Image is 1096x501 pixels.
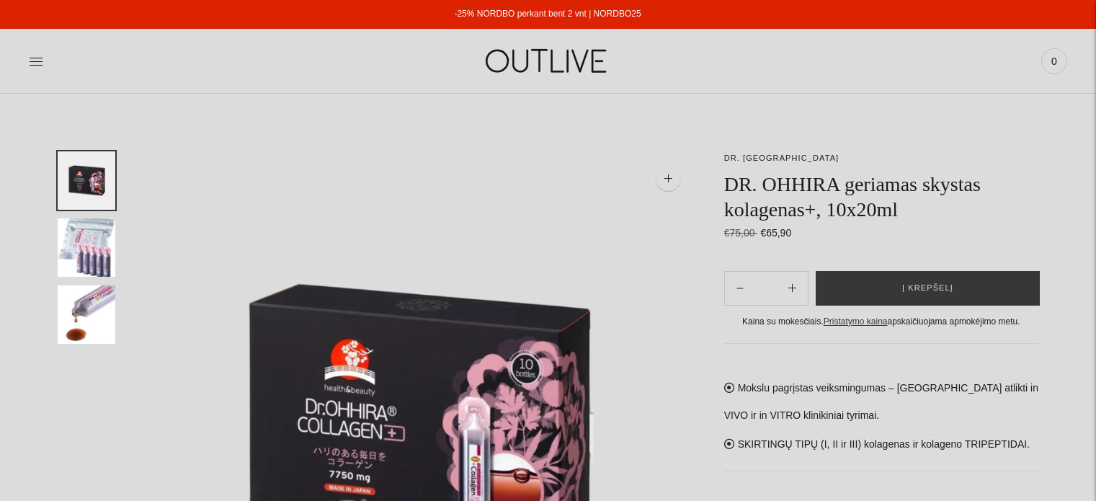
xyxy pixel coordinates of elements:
button: Add product quantity [725,271,755,306]
s: €75,00 [724,227,758,239]
button: Translation missing: en.general.accessibility.image_thumbail [58,218,115,277]
span: €65,90 [760,227,791,239]
button: Translation missing: en.general.accessibility.image_thumbail [58,285,115,344]
h1: DR. OHHIRA geriamas skystas kolagenas+, 10x20ml [724,172,1038,222]
button: Subtract product quantity [777,271,808,306]
button: Į krepšelį [816,271,1040,306]
a: -25% NORDBO perkant bent 2 vnt | NORDBO25 [454,9,641,19]
a: DR. [GEOGRAPHIC_DATA] [724,154,839,162]
a: 0 [1041,45,1067,77]
div: Kaina su mokesčiais. apskaičiuojama apmokėjimo metu. [724,314,1038,329]
img: OUTLIVE [458,36,638,86]
span: Į krepšelį [902,281,953,296]
input: Product quantity [755,278,777,298]
span: 0 [1044,51,1064,71]
a: Pristatymo kaina [824,316,888,327]
button: Translation missing: en.general.accessibility.image_thumbail [58,151,115,210]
